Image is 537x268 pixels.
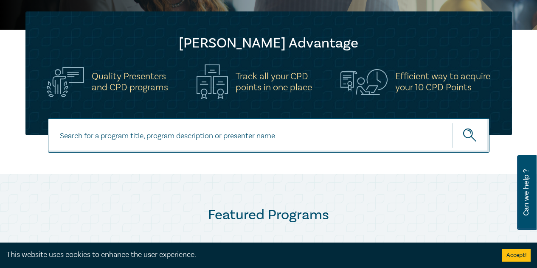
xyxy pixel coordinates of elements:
[197,64,228,99] img: Track all your CPD<br>points in one place
[522,160,530,225] span: Can we help ?
[236,71,312,93] h5: Track all your CPD points in one place
[42,35,495,52] h2: [PERSON_NAME] Advantage
[25,207,512,223] h2: Featured Programs
[48,118,489,153] input: Search for a program title, program description or presenter name
[340,69,388,95] img: Efficient way to acquire<br>your 10 CPD Points
[92,71,168,93] h5: Quality Presenters and CPD programs
[6,249,489,260] div: This website uses cookies to enhance the user experience.
[395,71,490,93] h5: Efficient way to acquire your 10 CPD Points
[47,67,84,97] img: Quality Presenters<br>and CPD programs
[502,249,531,262] button: Accept cookies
